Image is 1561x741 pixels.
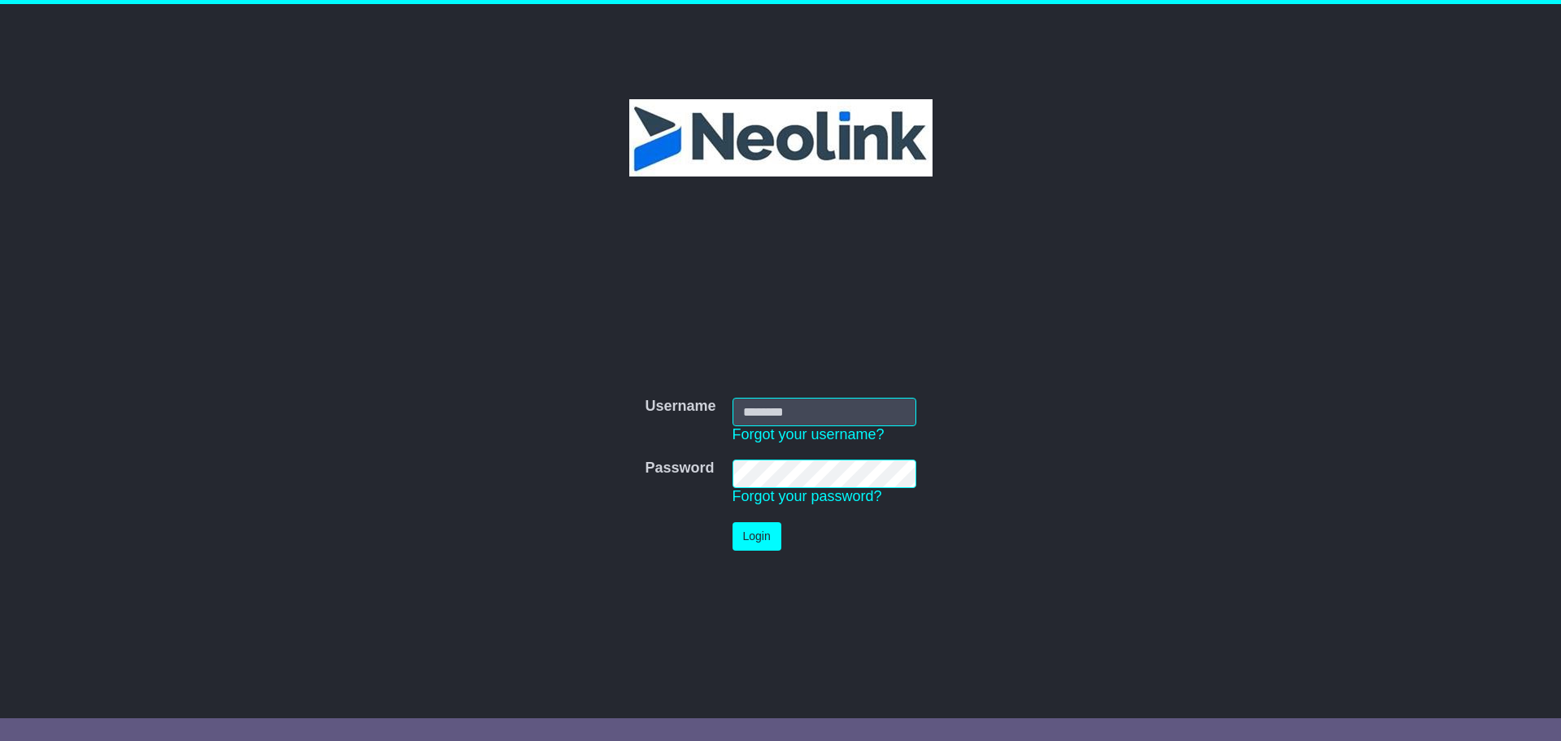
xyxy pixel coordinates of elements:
[645,460,714,477] label: Password
[645,398,715,416] label: Username
[733,426,885,442] a: Forgot your username?
[733,488,882,504] a: Forgot your password?
[629,99,933,177] img: Neolink
[733,522,781,551] button: Login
